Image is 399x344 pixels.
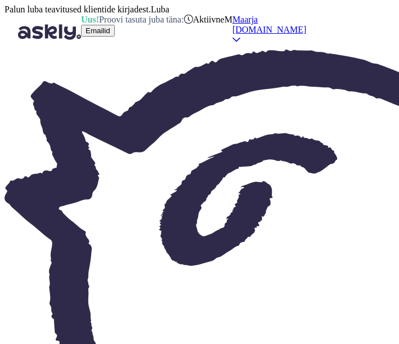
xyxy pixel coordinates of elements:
div: Maarja [232,15,307,25]
span: Luba [151,5,169,14]
b: Uus! [81,15,99,24]
button: Emailid [81,25,115,37]
a: Maarja[DOMAIN_NAME] [232,15,307,44]
div: Aktiivne [184,15,225,25]
div: Proovi tasuta juba täna: [81,15,184,25]
div: M [225,15,232,50]
div: [DOMAIN_NAME] [232,25,307,35]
